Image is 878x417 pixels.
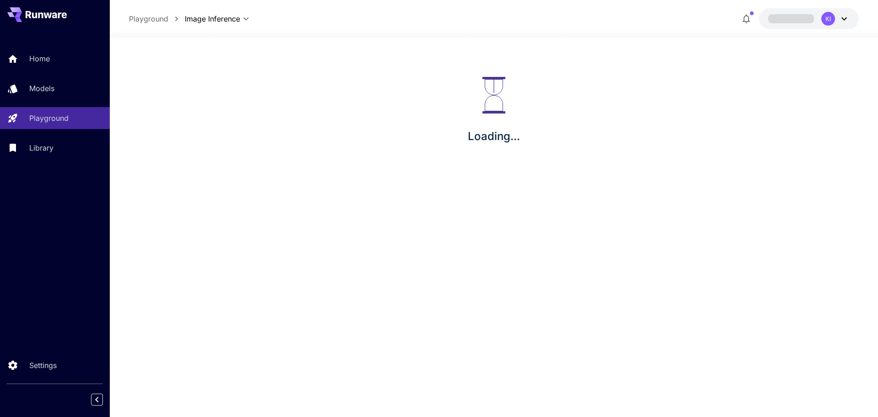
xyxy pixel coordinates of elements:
span: Image Inference [185,13,240,24]
p: Models [29,83,54,94]
p: Library [29,142,54,153]
p: Settings [29,360,57,371]
div: KI [821,12,835,26]
button: KI [759,8,859,29]
p: Home [29,53,50,64]
div: Collapse sidebar [98,391,110,408]
a: Playground [129,13,168,24]
p: Loading... [468,128,520,145]
p: Playground [29,113,69,124]
button: Collapse sidebar [91,394,103,406]
nav: breadcrumb [129,13,185,24]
